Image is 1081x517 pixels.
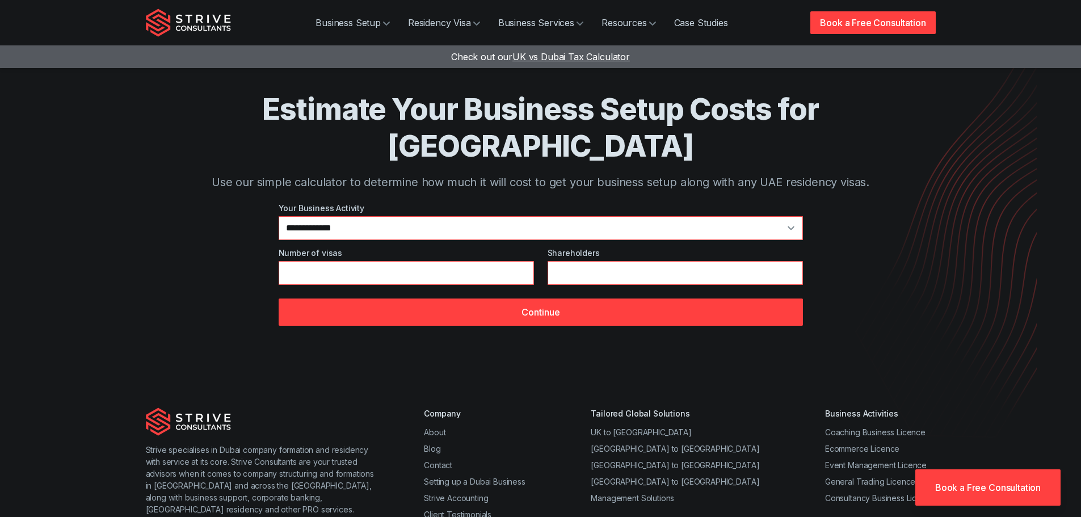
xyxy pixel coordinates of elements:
[424,493,488,503] a: Strive Accounting
[146,407,231,436] img: Strive Consultants
[424,407,525,419] div: Company
[279,247,534,259] label: Number of visas
[146,9,231,37] img: Strive Consultants
[825,477,915,486] a: General Trading Licence
[591,444,759,453] a: [GEOGRAPHIC_DATA] to [GEOGRAPHIC_DATA]
[665,11,737,34] a: Case Studies
[512,51,630,62] span: UK vs Dubai Tax Calculator
[451,51,630,62] a: Check out ourUK vs Dubai Tax Calculator
[548,247,803,259] label: Shareholders
[591,477,759,486] a: [GEOGRAPHIC_DATA] to [GEOGRAPHIC_DATA]
[825,460,927,470] a: Event Management Licence
[592,11,665,34] a: Resources
[399,11,489,34] a: Residency Visa
[915,469,1061,506] a: Book a Free Consultation
[810,11,935,34] a: Book a Free Consultation
[424,444,440,453] a: Blog
[825,444,899,453] a: Ecommerce Licence
[591,407,759,419] div: Tailored Global Solutions
[591,427,691,437] a: UK to [GEOGRAPHIC_DATA]
[825,407,936,419] div: Business Activities
[489,11,592,34] a: Business Services
[279,299,803,326] button: Continue
[306,11,399,34] a: Business Setup
[825,427,926,437] a: Coaching Business Licence
[424,427,445,437] a: About
[825,493,936,503] a: Consultancy Business Licence
[146,444,379,515] p: Strive specialises in Dubai company formation and residency with service at its core. Strive Cons...
[279,202,803,214] label: Your Business Activity
[424,460,452,470] a: Contact
[591,460,759,470] a: [GEOGRAPHIC_DATA] to [GEOGRAPHIC_DATA]
[191,91,890,165] h1: Estimate Your Business Setup Costs for [GEOGRAPHIC_DATA]
[591,493,674,503] a: Management Solutions
[191,174,890,191] p: Use our simple calculator to determine how much it will cost to get your business setup along wit...
[424,477,525,486] a: Setting up a Dubai Business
